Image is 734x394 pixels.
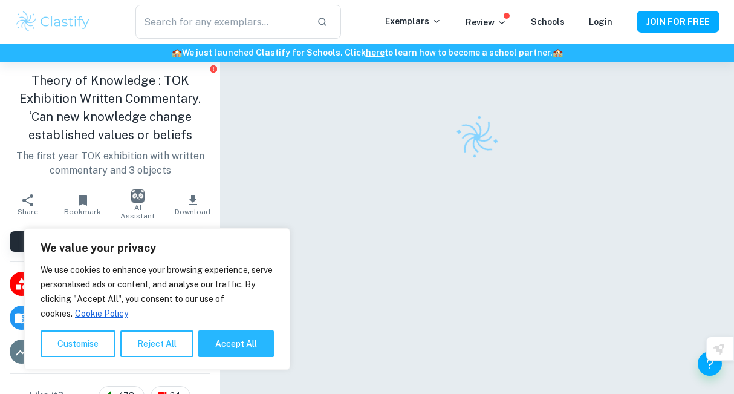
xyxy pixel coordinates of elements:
span: AI Assistant [117,203,158,220]
button: Bookmark [55,188,110,222]
a: Schools [531,17,565,27]
span: Download [175,208,210,216]
span: 🏫 [172,48,182,57]
input: Search for any exemplars... [135,5,307,39]
button: Reject All [120,330,193,357]
button: View [PERSON_NAME] [10,231,210,252]
a: Cookie Policy [74,308,129,319]
button: JOIN FOR FREE [637,11,719,33]
button: Report issue [209,64,218,73]
button: Accept All [198,330,274,357]
img: Clastify logo [15,10,91,34]
h6: We just launched Clastify for Schools. Click to learn how to become a school partner. [2,46,732,59]
p: The first year TOK exhibition with written commentary and 3 objects [10,149,210,178]
p: Exemplars [385,15,441,28]
button: Customise [41,330,115,357]
button: Help and Feedback [698,352,722,376]
span: Bookmark [64,208,101,216]
span: Share [18,208,38,216]
a: here [366,48,385,57]
p: We value your privacy [41,241,274,255]
div: We value your privacy [24,228,290,370]
button: AI Assistant [110,188,165,222]
span: 🏫 [553,48,563,57]
img: Clastify logo [447,108,506,166]
h1: Theory of Knowledge : TOK Exhibition Written Commentary. ‘Can new knowledge change established va... [10,71,210,144]
p: We use cookies to enhance your browsing experience, serve personalised ads or content, and analys... [41,263,274,321]
img: AI Assistant [131,189,145,203]
a: Login [589,17,612,27]
button: Download [165,188,220,222]
p: Review [466,16,507,29]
